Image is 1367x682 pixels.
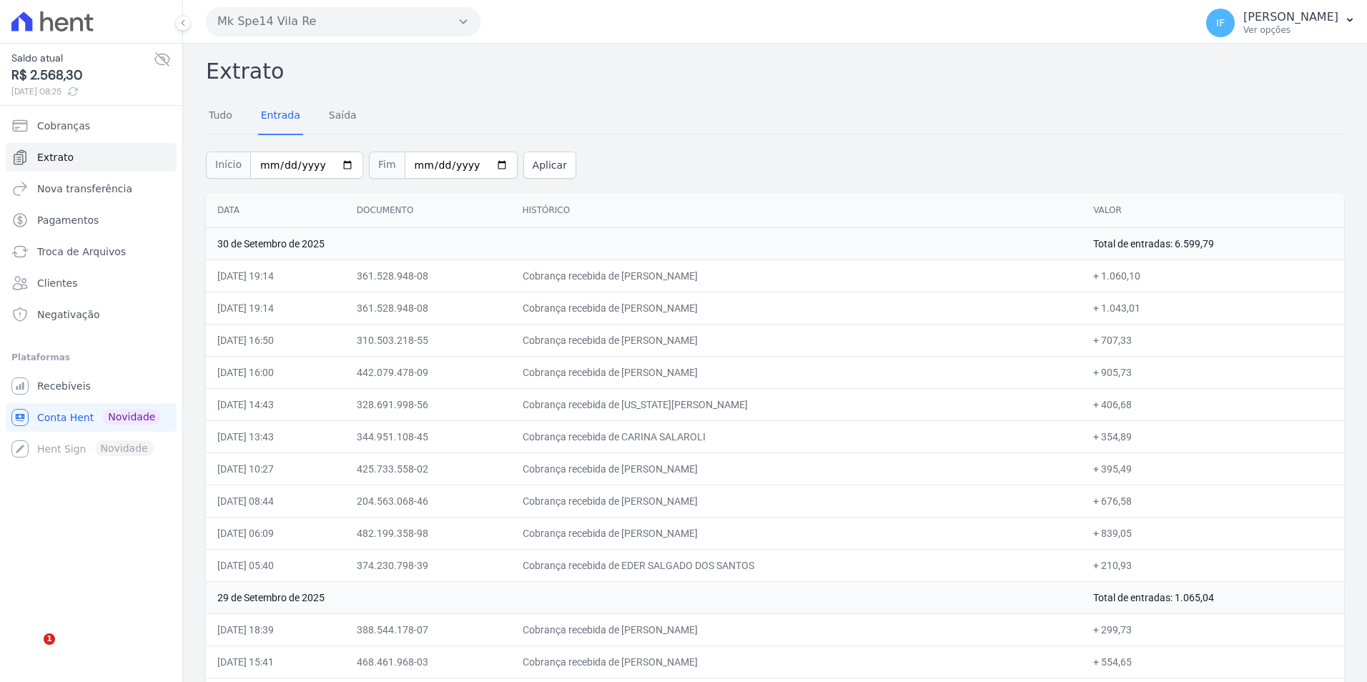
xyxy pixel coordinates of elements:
td: 328.691.998-56 [345,388,511,420]
nav: Sidebar [11,112,171,463]
span: R$ 2.568,30 [11,66,154,85]
td: + 299,73 [1082,613,1344,646]
td: + 839,05 [1082,517,1344,549]
a: Recebíveis [6,372,177,400]
span: IF [1216,18,1225,28]
td: [DATE] 19:14 [206,260,345,292]
td: + 1.060,10 [1082,260,1344,292]
td: Cobrança recebida de [PERSON_NAME] [511,324,1082,356]
td: + 210,93 [1082,549,1344,581]
a: Clientes [6,269,177,297]
a: Tudo [206,98,235,135]
td: Cobrança recebida de [PERSON_NAME] [511,485,1082,517]
td: Cobrança recebida de [PERSON_NAME] [511,292,1082,324]
td: + 395,49 [1082,453,1344,485]
span: Troca de Arquivos [37,244,126,259]
span: Pagamentos [37,213,99,227]
td: + 1.043,01 [1082,292,1344,324]
a: Saída [326,98,360,135]
a: Conta Hent Novidade [6,403,177,432]
h2: Extrato [206,55,1344,87]
a: Cobranças [6,112,177,140]
td: Total de entradas: 6.599,79 [1082,227,1344,260]
td: [DATE] 08:44 [206,485,345,517]
td: Cobrança recebida de [PERSON_NAME] [511,453,1082,485]
button: Aplicar [523,152,576,179]
p: [PERSON_NAME] [1243,10,1338,24]
td: [DATE] 14:43 [206,388,345,420]
a: Troca de Arquivos [6,237,177,266]
th: Documento [345,193,511,228]
td: 344.951.108-45 [345,420,511,453]
span: Negativação [37,307,100,322]
a: Entrada [258,98,303,135]
td: 388.544.178-07 [345,613,511,646]
td: 361.528.948-08 [345,260,511,292]
td: 204.563.068-46 [345,485,511,517]
td: 468.461.968-03 [345,646,511,678]
span: Conta Hent [37,410,94,425]
div: Plataformas [11,349,171,366]
td: [DATE] 06:09 [206,517,345,549]
td: + 354,89 [1082,420,1344,453]
span: Início [206,152,250,179]
td: Cobrança recebida de [US_STATE][PERSON_NAME] [511,388,1082,420]
td: 310.503.218-55 [345,324,511,356]
td: + 676,58 [1082,485,1344,517]
span: [DATE] 08:25 [11,85,154,98]
span: Saldo atual [11,51,154,66]
td: Cobrança recebida de [PERSON_NAME] [511,613,1082,646]
th: Histórico [511,193,1082,228]
td: Cobrança recebida de CARINA SALAROLI [511,420,1082,453]
td: [DATE] 16:50 [206,324,345,356]
span: Clientes [37,276,77,290]
td: + 707,33 [1082,324,1344,356]
td: 482.199.358-98 [345,517,511,549]
td: [DATE] 18:39 [206,613,345,646]
td: 442.079.478-09 [345,356,511,388]
td: + 905,73 [1082,356,1344,388]
td: Cobrança recebida de EDER SALGADO DOS SANTOS [511,549,1082,581]
a: Negativação [6,300,177,329]
td: + 406,68 [1082,388,1344,420]
span: Recebíveis [37,379,91,393]
td: [DATE] 10:27 [206,453,345,485]
td: 30 de Setembro de 2025 [206,227,1082,260]
td: [DATE] 13:43 [206,420,345,453]
td: 374.230.798-39 [345,549,511,581]
iframe: Intercom live chat [14,633,49,668]
td: [DATE] 15:41 [206,646,345,678]
span: Nova transferência [37,182,132,196]
button: Mk Spe14 Vila Re [206,7,480,36]
td: Cobrança recebida de [PERSON_NAME] [511,517,1082,549]
td: Cobrança recebida de [PERSON_NAME] [511,260,1082,292]
a: Pagamentos [6,206,177,234]
td: 425.733.558-02 [345,453,511,485]
td: [DATE] 16:00 [206,356,345,388]
th: Data [206,193,345,228]
td: 29 de Setembro de 2025 [206,581,1082,613]
span: 1 [44,633,55,645]
a: Nova transferência [6,174,177,203]
span: Novidade [102,409,161,425]
td: [DATE] 19:14 [206,292,345,324]
button: IF [PERSON_NAME] Ver opções [1195,3,1367,43]
span: Extrato [37,150,74,164]
td: Cobrança recebida de [PERSON_NAME] [511,646,1082,678]
th: Valor [1082,193,1344,228]
td: Cobrança recebida de [PERSON_NAME] [511,356,1082,388]
a: Extrato [6,143,177,172]
td: [DATE] 05:40 [206,549,345,581]
td: Total de entradas: 1.065,04 [1082,581,1344,613]
span: Cobranças [37,119,90,133]
td: + 554,65 [1082,646,1344,678]
span: Fim [369,152,405,179]
p: Ver opções [1243,24,1338,36]
td: 361.528.948-08 [345,292,511,324]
